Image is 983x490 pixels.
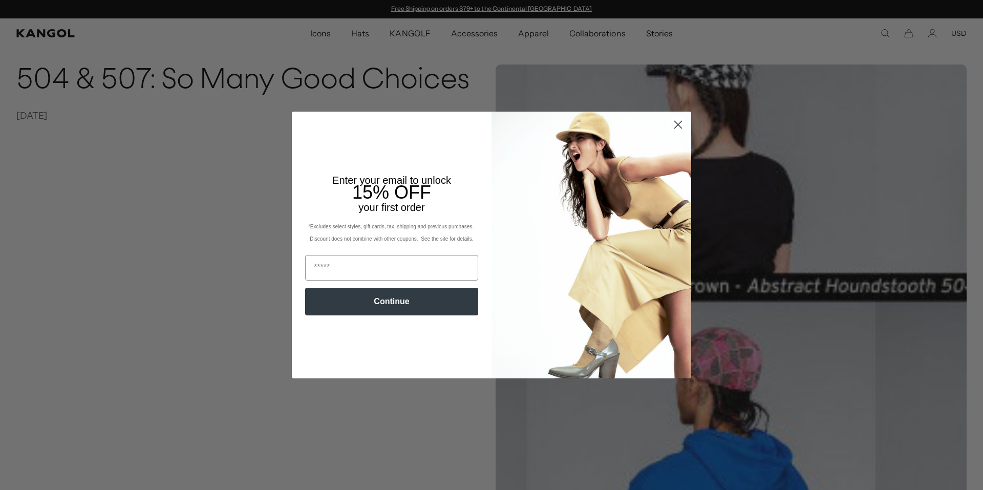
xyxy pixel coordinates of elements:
img: 93be19ad-e773-4382-80b9-c9d740c9197f.jpeg [491,112,691,378]
input: Email [305,255,478,281]
span: Enter your email to unlock [332,175,451,186]
span: your first order [358,202,424,213]
button: Continue [305,288,478,315]
span: 15% OFF [352,182,431,203]
span: *Excludes select styles, gift cards, tax, shipping and previous purchases. Discount does not comb... [308,224,475,242]
button: Close dialog [669,116,687,134]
